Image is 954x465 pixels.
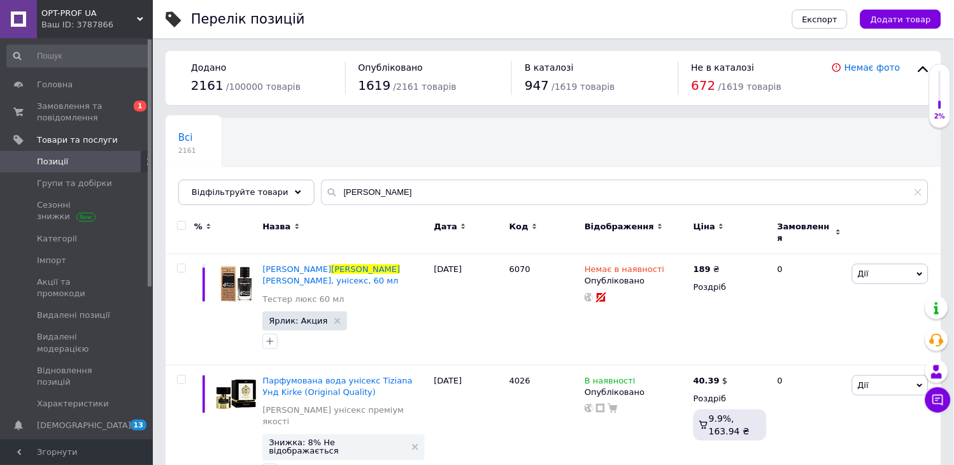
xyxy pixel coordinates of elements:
[585,376,636,389] span: В наявності
[694,375,728,387] div: $
[262,264,331,274] span: [PERSON_NAME]
[802,15,838,24] span: Експорт
[269,438,405,455] span: Знижка: 8% Не відображається
[178,132,193,143] span: Всі
[191,13,305,26] div: Перелік позицій
[192,187,288,197] span: Відфільтруйте товари
[778,221,832,244] span: Замовлення
[262,264,400,285] a: [PERSON_NAME][PERSON_NAME][PERSON_NAME], унісекс, 60 мл
[585,264,664,278] span: Немає в наявності
[37,331,118,354] span: Видалені модерацією
[226,82,301,92] span: / 100000 товарів
[792,10,848,29] button: Експорт
[321,180,929,205] input: Пошук по назві позиції, артикулу і пошуковим запитам
[134,101,146,111] span: 1
[191,78,224,93] span: 2161
[262,294,344,305] a: Тестер люкс 60 мл
[359,62,424,73] span: Опубліковано
[37,101,118,124] span: Замовлення та повідомлення
[262,221,290,232] span: Назва
[359,78,391,93] span: 1619
[37,420,131,431] span: [DEMOGRAPHIC_DATA]
[925,387,951,413] button: Чат з покупцем
[37,233,77,245] span: Категорії
[37,276,118,299] span: Акції та промокоди
[37,79,73,90] span: Головна
[217,375,256,415] img: Парфюмированная вода унисекс Tiziana Terenzi Kirke 100 мл (Original Quality)
[178,146,196,155] span: 2161
[262,404,427,427] a: [PERSON_NAME] унісекс преміум якості
[434,221,458,232] span: Дата
[694,282,767,293] div: Роздріб
[37,398,109,410] span: Характеристики
[394,82,457,92] span: / 2161 товарів
[692,62,755,73] span: Не в каталозі
[509,376,530,385] span: 4026
[694,264,711,274] b: 189
[709,413,750,436] span: 9.9%, 163.94 ₴
[694,376,720,385] b: 40.39
[858,269,869,278] span: Дії
[37,310,110,321] span: Видалені позиції
[191,62,226,73] span: Додано
[871,15,931,24] span: Додати товар
[770,254,849,366] div: 0
[37,178,112,189] span: Групи та добірки
[131,420,146,431] span: 13
[331,264,400,274] span: [PERSON_NAME]
[585,387,687,398] div: Опубліковано
[525,78,549,93] span: 947
[262,376,412,397] a: Парфумована вода унісекс Tiziana Унд Kirke (Original Quality)
[37,365,118,388] span: Відновлення позицій
[844,62,901,73] a: Немає фото
[37,134,118,146] span: Товари та послуги
[509,221,529,232] span: Код
[930,112,950,121] div: 2%
[37,255,66,266] span: Імпорт
[858,380,869,390] span: Дії
[262,276,398,285] span: [PERSON_NAME], унісекс, 60 мл
[585,275,687,287] div: Опубліковано
[6,45,150,68] input: Пошук
[692,78,716,93] span: 672
[41,8,137,19] span: OPT-PROF UA
[525,62,574,73] span: В каталозі
[718,82,781,92] span: / 1619 товарів
[585,221,654,232] span: Відображення
[694,393,767,404] div: Роздріб
[194,221,203,232] span: %
[694,221,715,232] span: Ціна
[37,199,118,222] span: Сезонні знижки
[694,264,720,275] div: ₴
[269,317,327,325] span: Ярлик: Акция
[41,19,153,31] div: Ваш ID: 3787866
[552,82,615,92] span: / 1619 товарів
[431,254,506,366] div: [DATE]
[509,264,530,274] span: 6070
[860,10,941,29] button: Додати товар
[37,156,68,168] span: Позиції
[217,264,256,303] img: Tiziana Terenzi Casanova TESTER LUX, унисекс, 60 мл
